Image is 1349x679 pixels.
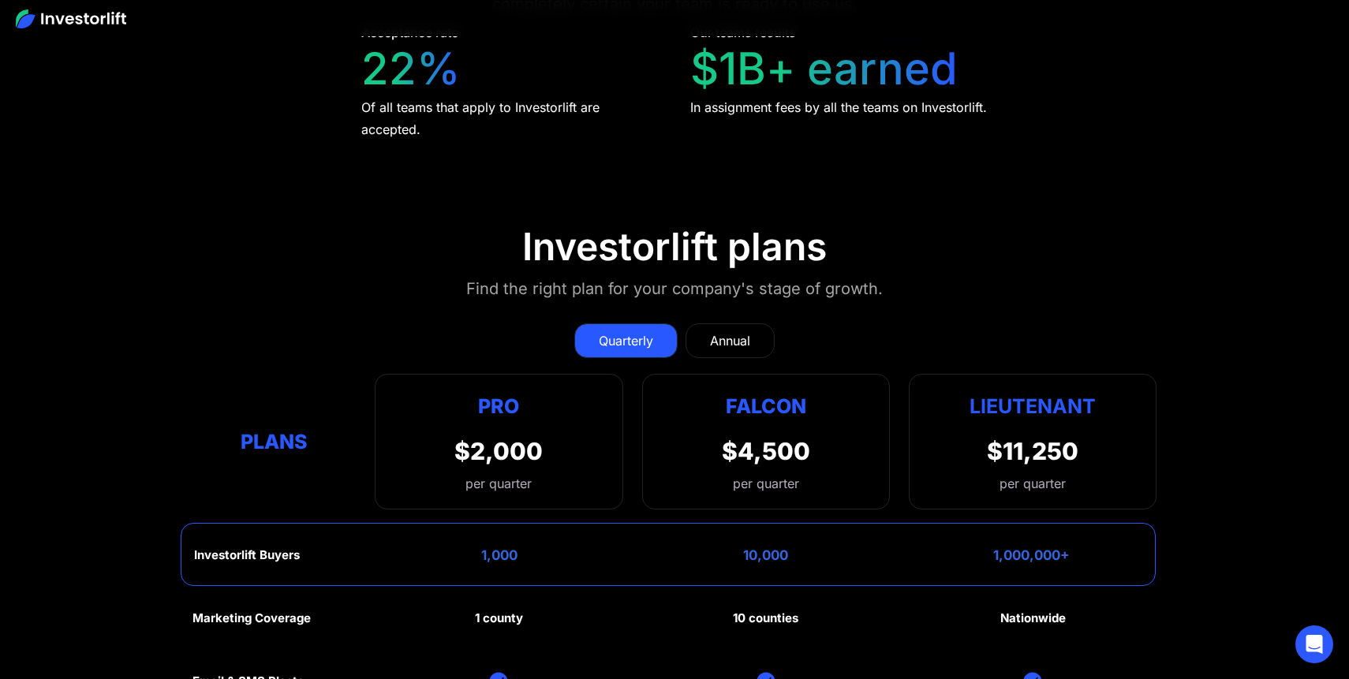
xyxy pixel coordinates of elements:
div: per quarter [733,474,799,493]
div: Plans [192,427,356,457]
div: Of all teams that apply to Investorlift are accepted. [361,96,660,140]
div: Find the right plan for your company's stage of growth. [466,276,883,301]
div: Pro [454,390,543,421]
div: 1 county [475,611,523,625]
div: Marketing Coverage [192,611,311,625]
div: Annual [710,331,750,350]
strong: Lieutenant [970,394,1096,418]
div: per quarter [1000,474,1066,493]
div: Quarterly [599,331,653,350]
div: In assignment fees by all the teams on Investorlift. [690,96,987,118]
div: 1,000,000+ [993,547,1070,563]
div: 10,000 [743,547,788,563]
div: 10 counties [733,611,798,625]
div: $11,250 [987,437,1078,465]
div: Investorlift plans [522,224,827,270]
div: per quarter [454,474,543,493]
div: Falcon [726,390,806,421]
div: $4,500 [722,437,810,465]
div: Nationwide [1000,611,1066,625]
div: 22% [361,43,461,95]
div: Investorlift Buyers [194,548,300,562]
div: Open Intercom Messenger [1295,625,1333,663]
div: 1,000 [481,547,518,563]
div: $2,000 [454,437,543,465]
div: $1B+ earned [690,43,958,95]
